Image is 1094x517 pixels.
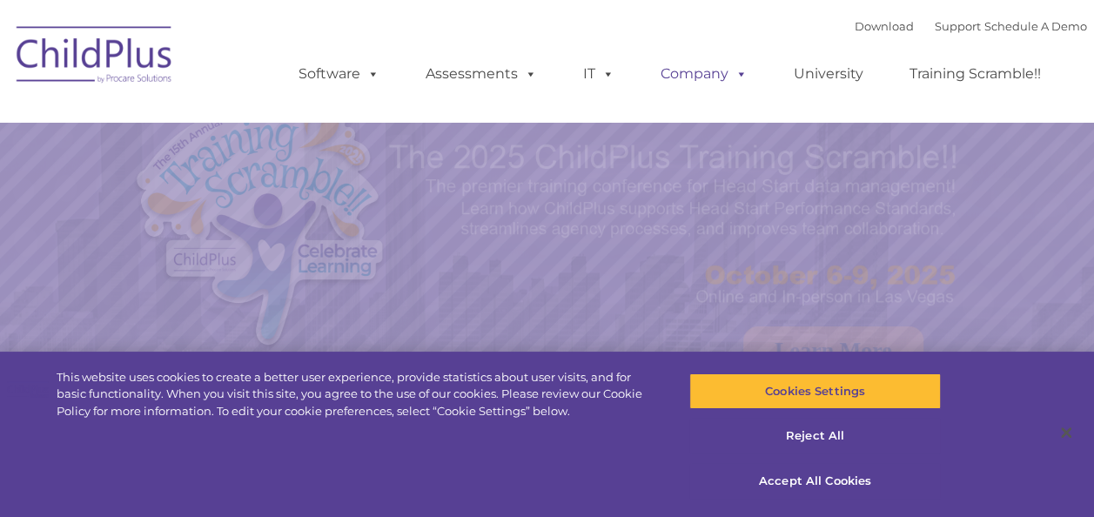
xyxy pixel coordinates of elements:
[1047,413,1085,452] button: Close
[689,373,941,410] button: Cookies Settings
[281,57,397,91] a: Software
[984,19,1087,33] a: Schedule A Demo
[855,19,1087,33] font: |
[855,19,914,33] a: Download
[743,326,923,375] a: Learn More
[8,14,182,101] img: ChildPlus by Procare Solutions
[689,419,941,455] button: Reject All
[776,57,881,91] a: University
[935,19,981,33] a: Support
[57,369,656,420] div: This website uses cookies to create a better user experience, provide statistics about user visit...
[566,57,632,91] a: IT
[689,463,941,500] button: Accept All Cookies
[892,57,1058,91] a: Training Scramble!!
[643,57,765,91] a: Company
[408,57,554,91] a: Assessments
